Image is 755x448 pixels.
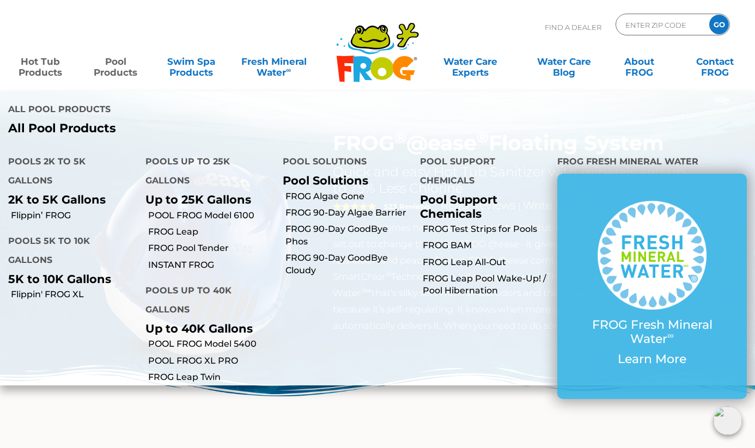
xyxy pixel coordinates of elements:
a: FROG Pool Tender [148,242,275,254]
a: Swim SpaProducts [162,51,221,72]
p: FROG Fresh Mineral Water [579,318,725,347]
p: Pool Support Chemicals [420,193,541,220]
h4: Pool Solutions [283,152,404,174]
a: Water CareBlog [534,51,593,72]
h4: Pool Support Chemicals [420,152,541,193]
a: FROG Leap Pool Wake-Up! / Pool Hibernation [423,273,549,297]
a: FROG BAM [423,240,549,251]
a: FROG Leap [148,226,275,238]
a: AboutFROG [610,51,669,72]
p: Learn More [579,352,725,366]
a: Fresh MineralWater∞ [237,51,310,72]
p: 5K to 10K Gallons [8,272,129,286]
a: FROG Algae Gone [285,191,412,202]
a: Flippin’ FROG [11,210,137,222]
a: FROG 90-Day Algae Barrier [285,207,412,219]
a: POOL FROG Model 6100 [148,210,275,222]
a: FROG Test Strips for Pools [423,223,549,235]
a: FROG Leap Twin [148,371,275,383]
input: Zip Code Form [624,17,698,33]
p: Find A Dealer [545,14,601,41]
img: openIcon [714,407,742,435]
sup: ∞ [667,330,674,341]
p: 2K to 5K Gallons [8,193,129,206]
a: All Pool Products [8,121,369,136]
h4: All Pool Products [8,100,369,121]
h4: Pools up to 40K Gallons [145,281,266,322]
a: PoolProducts [86,51,145,72]
a: Pool Solutions [283,174,368,187]
a: Flippin' FROG XL [11,289,137,300]
input: GO [709,15,729,34]
h4: FROG Fresh Mineral Water [557,152,747,174]
a: FROG Fresh Mineral Water∞ Learn More [579,201,725,372]
h4: Pools 5K to 10K Gallons [8,231,129,272]
a: FROG 90-Day GoodBye Phos [285,223,412,248]
a: Hot TubProducts [11,51,70,72]
a: Water CareExperts [423,51,518,72]
a: INSTANT FROG [148,259,275,271]
p: Up to 25K Gallons [145,193,266,206]
a: ContactFROG [685,51,744,72]
a: FROG 90-Day GoodBye Cloudy [285,252,412,277]
h4: Pools up to 25K Gallons [145,152,266,193]
h4: Pools 2K to 5K Gallons [8,152,129,193]
a: FROG Leap All-Out [423,256,549,268]
p: Up to 40K Gallons [145,322,266,335]
sup: ∞ [286,66,291,74]
a: POOL FROG XL PRO [148,355,275,367]
a: POOL FROG Model 5400 [148,338,275,350]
